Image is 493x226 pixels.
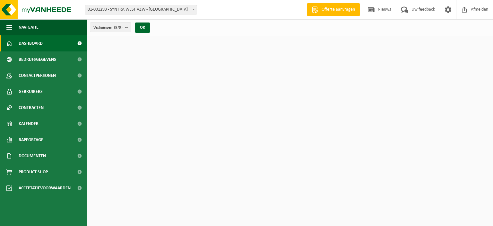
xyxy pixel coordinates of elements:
a: Offerte aanvragen [307,3,360,16]
span: Kalender [19,116,39,132]
span: 01-001293 - SYNTRA WEST VZW - SINT-MICHIELS [85,5,197,14]
span: Product Shop [19,164,48,180]
span: Dashboard [19,35,43,51]
span: Bedrijfsgegevens [19,51,56,68]
count: (9/9) [114,25,123,30]
span: Offerte aanvragen [320,6,357,13]
span: Acceptatievoorwaarden [19,180,71,196]
span: Contracten [19,100,44,116]
button: Vestigingen(9/9) [90,23,131,32]
span: Navigatie [19,19,39,35]
span: Documenten [19,148,46,164]
span: Rapportage [19,132,43,148]
span: Vestigingen [93,23,123,32]
span: Contactpersonen [19,68,56,84]
span: Gebruikers [19,84,43,100]
button: OK [135,23,150,33]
